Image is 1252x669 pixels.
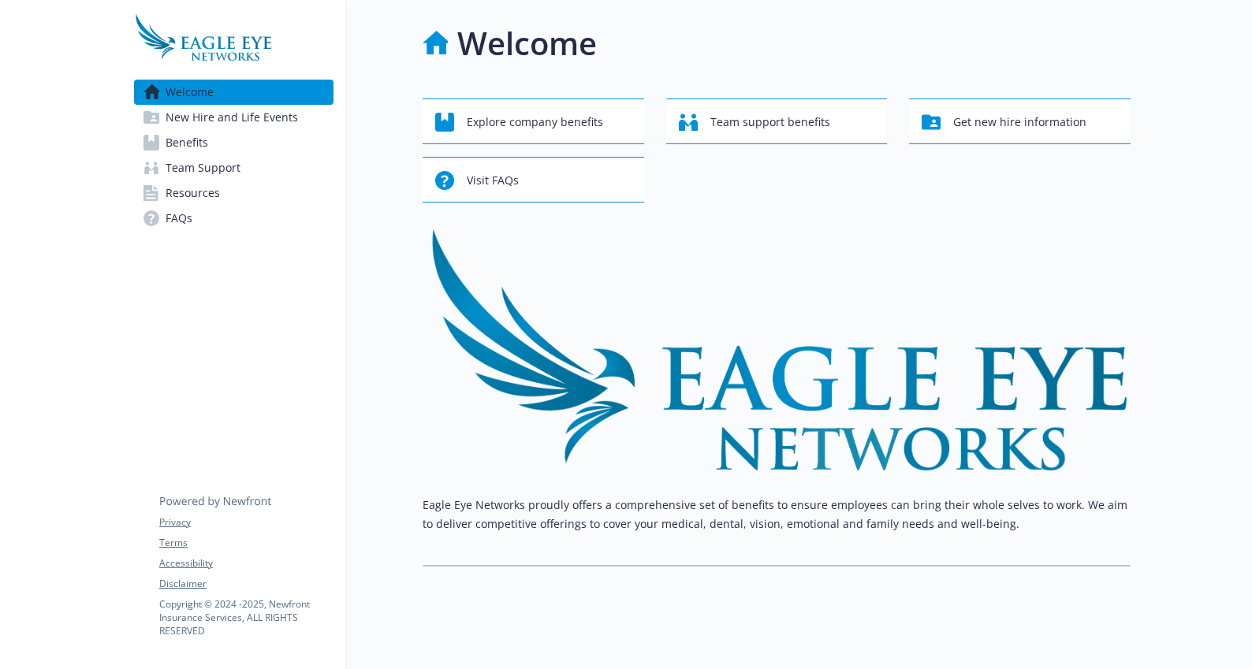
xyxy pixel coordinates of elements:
a: Terms [159,536,333,550]
span: Get new hire information [953,107,1086,137]
span: Benefits [166,130,208,155]
span: Resources [166,180,220,206]
button: Team support benefits [666,98,888,144]
a: Accessibility [159,556,333,571]
span: Welcome [166,80,214,105]
a: New Hire and Life Events [134,105,333,130]
p: Copyright © 2024 - 2025 , Newfront Insurance Services, ALL RIGHTS RESERVED [159,597,333,637]
span: FAQs [166,206,192,231]
button: Explore company benefits [423,98,644,144]
button: Visit FAQs [423,157,644,203]
a: Team Support [134,155,333,180]
p: Eagle Eye Networks proudly offers a comprehensive set of benefits to ensure employees can bring t... [423,496,1131,533]
span: Team Support [166,155,240,180]
a: Disclaimer [159,577,333,591]
a: Welcome [134,80,333,105]
span: New Hire and Life Events [166,105,298,130]
a: Benefits [134,130,333,155]
a: Privacy [159,515,333,530]
h1: Welcome [457,20,597,67]
span: Team support benefits [710,107,830,137]
span: Visit FAQs [467,165,519,195]
button: Get new hire information [909,98,1131,144]
a: Resources [134,180,333,206]
img: overview page banner [423,228,1131,470]
span: Explore company benefits [467,107,603,137]
a: FAQs [134,206,333,231]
